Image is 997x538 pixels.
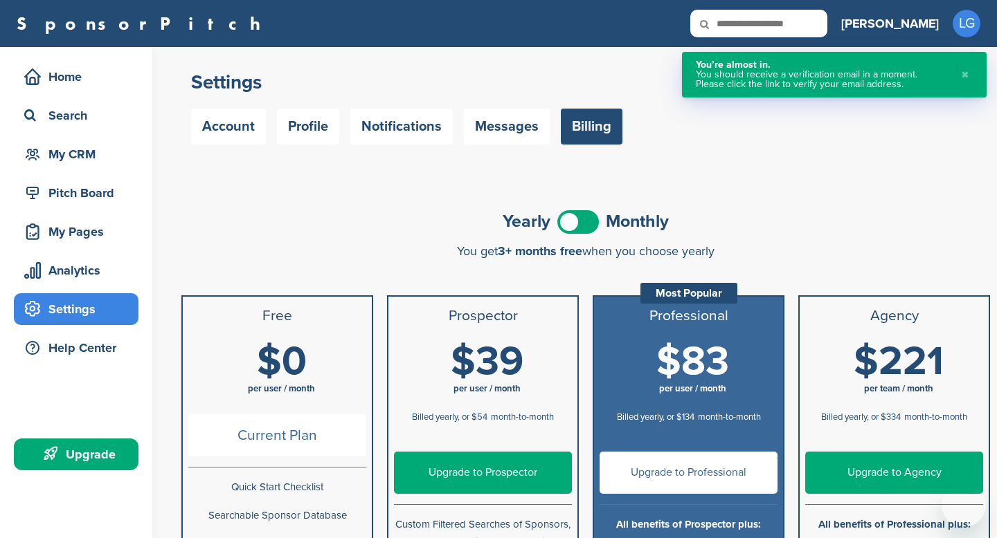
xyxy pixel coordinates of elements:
[617,411,694,423] span: Billed yearly, or $134
[696,70,947,89] div: You should receive a verification email in a moment. Please click the link to verify your email a...
[606,213,669,230] span: Monthly
[503,213,550,230] span: Yearly
[412,411,487,423] span: Billed yearly, or $54
[257,337,307,386] span: $0
[453,383,521,394] span: per user / month
[600,308,778,324] h3: Professional
[904,411,967,423] span: month-to-month
[498,243,582,259] span: 3+ months free
[942,483,986,527] iframe: Button to launch messaging window
[854,337,944,386] span: $221
[21,442,138,467] div: Upgrade
[188,507,366,524] p: Searchable Sponsor Database
[640,283,737,304] div: Most Popular
[491,411,554,423] span: month-to-month
[14,216,138,248] a: My Pages
[659,383,726,394] span: per user / month
[21,142,138,167] div: My CRM
[600,452,778,494] a: Upgrade to Professional
[698,411,761,423] span: month-to-month
[821,411,901,423] span: Billed yearly, or $334
[350,109,453,145] a: Notifications
[277,109,339,145] a: Profile
[21,258,138,283] div: Analytics
[21,335,138,360] div: Help Center
[805,308,983,324] h3: Agency
[191,70,980,95] h2: Settings
[21,219,138,244] div: My Pages
[14,254,138,286] a: Analytics
[394,452,572,494] a: Upgrade to Prospector
[841,14,939,33] h3: [PERSON_NAME]
[616,518,761,530] b: All benefits of Prospector plus:
[14,100,138,131] a: Search
[21,103,138,128] div: Search
[14,61,138,93] a: Home
[451,337,523,386] span: $39
[188,308,366,324] h3: Free
[696,60,947,70] div: You’re almost in.
[21,180,138,205] div: Pitch Board
[805,452,983,494] a: Upgrade to Agency
[953,10,980,37] span: LG
[188,479,366,496] p: Quick Start Checklist
[394,308,572,324] h3: Prospector
[248,383,315,394] span: per user / month
[181,244,990,258] div: You get when you choose yearly
[21,64,138,89] div: Home
[188,414,366,456] span: Current Plan
[21,297,138,322] div: Settings
[464,109,550,145] a: Messages
[14,138,138,170] a: My CRM
[14,332,138,364] a: Help Center
[958,60,973,89] button: Close
[14,177,138,209] a: Pitch Board
[561,109,622,145] a: Billing
[818,518,971,530] b: All benefits of Professional plus:
[191,109,266,145] a: Account
[14,438,138,470] a: Upgrade
[864,383,933,394] span: per team / month
[14,293,138,325] a: Settings
[841,8,939,39] a: [PERSON_NAME]
[17,15,269,33] a: SponsorPitch
[656,337,729,386] span: $83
